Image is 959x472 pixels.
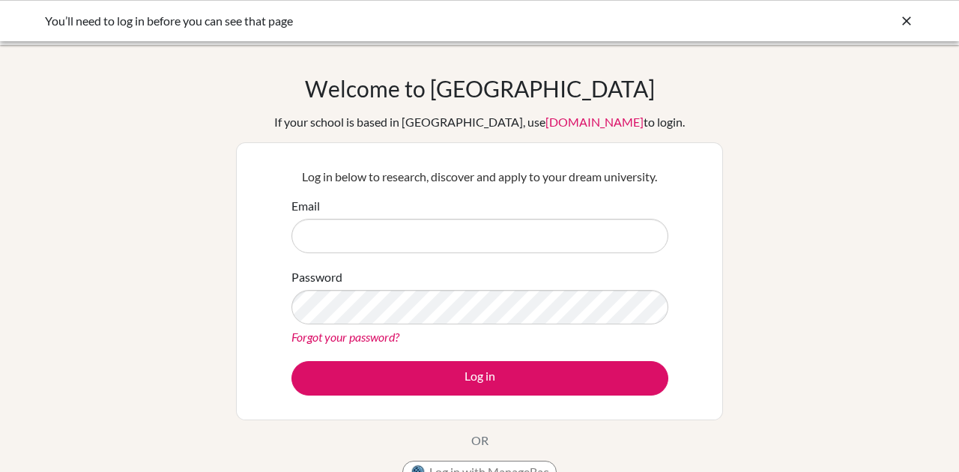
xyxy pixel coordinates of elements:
[291,197,320,215] label: Email
[471,432,488,450] p: OR
[291,361,668,396] button: Log in
[305,75,655,102] h1: Welcome to [GEOGRAPHIC_DATA]
[545,115,644,129] a: [DOMAIN_NAME]
[291,268,342,286] label: Password
[274,113,685,131] div: If your school is based in [GEOGRAPHIC_DATA], use to login.
[291,330,399,344] a: Forgot your password?
[291,168,668,186] p: Log in below to research, discover and apply to your dream university.
[45,12,689,30] div: You’ll need to log in before you can see that page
